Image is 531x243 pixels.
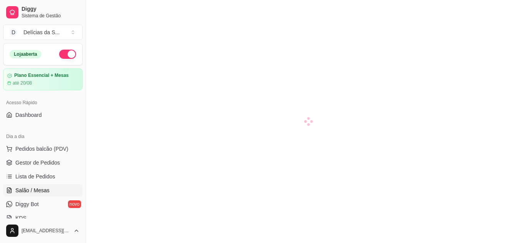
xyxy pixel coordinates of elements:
button: Pedidos balcão (PDV) [3,143,83,155]
a: Salão / Mesas [3,184,83,196]
span: Sistema de Gestão [22,13,80,19]
span: D [10,28,17,36]
a: Dashboard [3,109,83,121]
span: Diggy [22,6,80,13]
div: Loja aberta [10,50,41,58]
a: KDS [3,212,83,224]
span: Gestor de Pedidos [15,159,60,166]
a: Plano Essencial + Mesasaté 20/08 [3,68,83,90]
span: Lista de Pedidos [15,173,55,180]
span: Salão / Mesas [15,186,50,194]
div: Acesso Rápido [3,97,83,109]
button: Select a team [3,25,83,40]
button: Alterar Status [59,50,76,59]
span: KDS [15,214,27,222]
div: Dia a dia [3,130,83,143]
a: Gestor de Pedidos [3,156,83,169]
span: Diggy Bot [15,200,39,208]
article: Plano Essencial + Mesas [14,73,69,78]
a: DiggySistema de Gestão [3,3,83,22]
div: Delícias da S ... [23,28,60,36]
span: Dashboard [15,111,42,119]
a: Diggy Botnovo [3,198,83,210]
span: Pedidos balcão (PDV) [15,145,68,153]
button: [EMAIL_ADDRESS][DOMAIN_NAME] [3,221,83,240]
a: Lista de Pedidos [3,170,83,183]
article: até 20/08 [13,80,32,86]
span: [EMAIL_ADDRESS][DOMAIN_NAME] [22,228,70,234]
